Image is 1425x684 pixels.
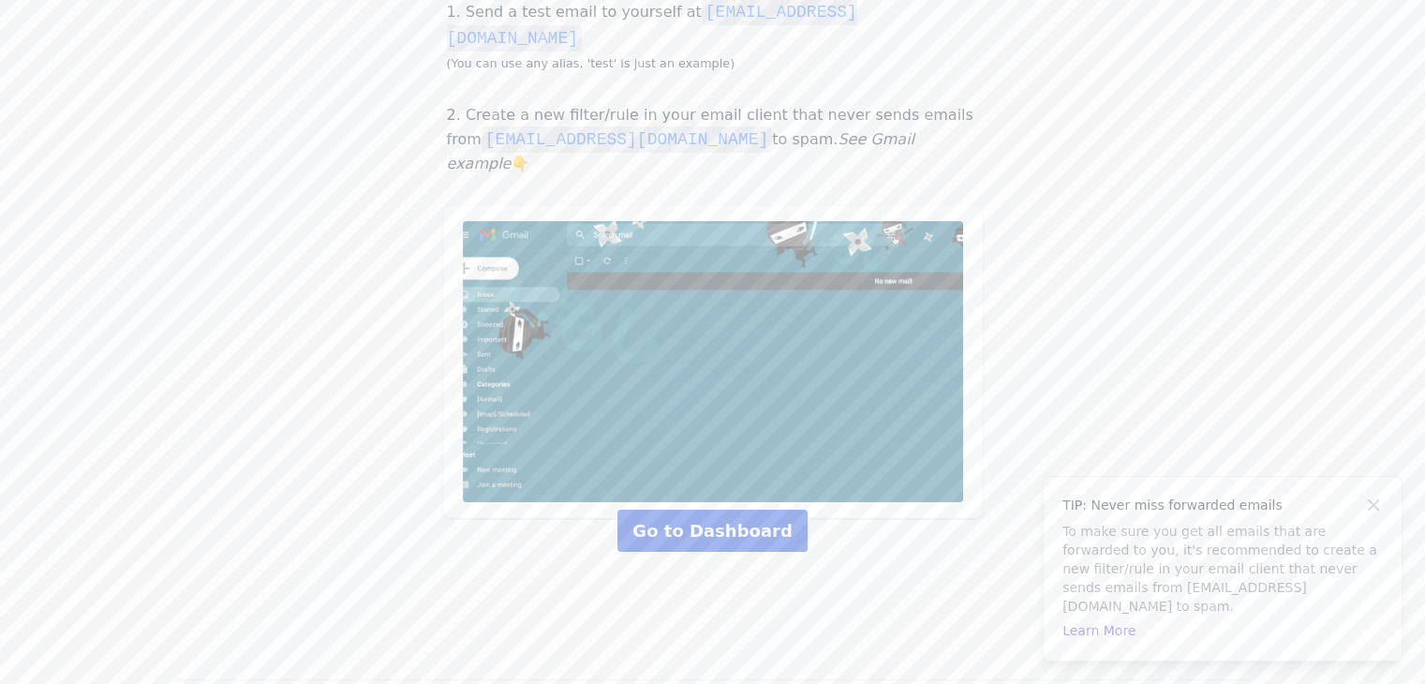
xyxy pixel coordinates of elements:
[1062,496,1383,514] h4: TIP: Never miss forwarded emails
[447,56,735,70] small: (You can use any alias, 'test' is just an example)
[1062,522,1383,616] p: To make sure you get all emails that are forwarded to you, it's recommended to create a new filte...
[447,130,914,172] i: See Gmail example
[1062,623,1136,638] a: Learn More
[482,126,772,153] code: [EMAIL_ADDRESS][DOMAIN_NAME]
[443,104,983,175] p: 2. Create a new filter/rule in your email client that never sends emails from to spam. 👇
[463,221,963,502] img: Add noreply@eml.monster to a Never Send to Spam filter in Gmail
[617,510,807,552] a: Go to Dashboard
